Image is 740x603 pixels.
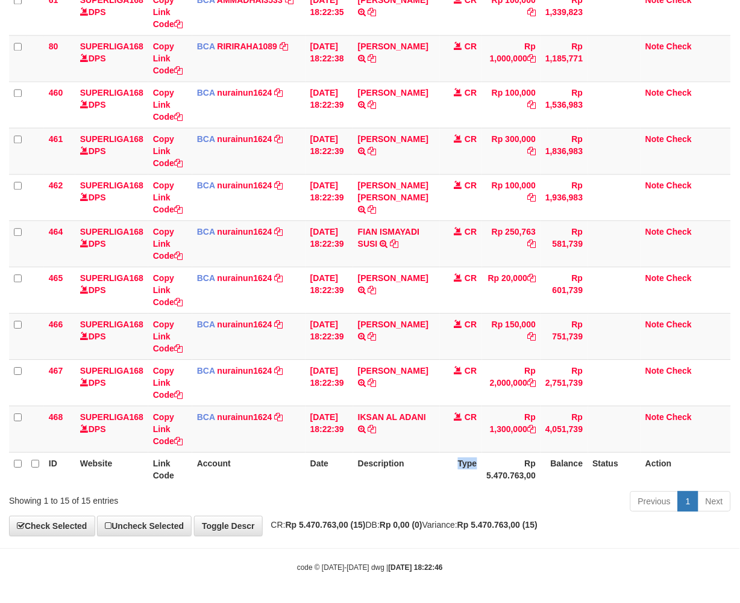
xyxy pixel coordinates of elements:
[541,220,588,267] td: Rp 581,739
[306,35,353,81] td: [DATE] 18:22:38
[197,134,215,144] span: BCA
[80,366,143,376] a: SUPERLIGA168
[9,490,299,507] div: Showing 1 to 15 of 15 entries
[286,520,366,530] strong: Rp 5.470.763,00 (15)
[275,273,283,283] a: Copy nurainun1624 to clipboard
[218,227,272,237] a: nurainun1624
[666,42,692,51] a: Check
[80,134,143,144] a: SUPERLIGA168
[306,313,353,359] td: [DATE] 18:22:39
[306,220,353,267] td: [DATE] 18:22:39
[306,128,353,174] td: [DATE] 18:22:39
[80,412,143,422] a: SUPERLIGA168
[275,412,283,422] a: Copy nurainun1624 to clipboard
[275,181,283,190] a: Copy nurainun1624 to clipboard
[358,181,428,202] a: [PERSON_NAME] [PERSON_NAME]
[197,88,215,97] span: BCA
[358,273,428,283] a: [PERSON_NAME]
[358,227,419,249] a: FIAN ISMAYADI SUSI
[80,320,143,329] a: SUPERLIGA168
[49,273,63,283] span: 465
[368,424,377,434] a: Copy IKSAN AL ADANI to clipboard
[49,320,63,329] span: 466
[153,227,183,261] a: Copy Link Code
[306,267,353,313] td: [DATE] 18:22:39
[527,146,536,156] a: Copy Rp 300,000 to clipboard
[358,320,428,329] a: [PERSON_NAME]
[645,42,664,51] a: Note
[482,359,541,406] td: Rp 2,000,000
[541,174,588,220] td: Rp 1,936,983
[218,134,272,144] a: nurainun1624
[197,320,215,329] span: BCA
[306,406,353,452] td: [DATE] 18:22:39
[153,412,183,446] a: Copy Link Code
[80,88,143,97] a: SUPERLIGA168
[75,452,148,486] th: Website
[49,227,63,237] span: 464
[645,134,664,144] a: Note
[49,412,63,422] span: 468
[368,7,377,17] a: Copy DIAN HARJONO to clipboard
[645,412,664,422] a: Note
[368,332,377,341] a: Copy ILHAM WAHYUDI to clipboard
[297,563,443,572] small: code © [DATE]-[DATE] dwg |
[465,320,477,329] span: CR
[49,181,63,190] span: 462
[153,320,183,353] a: Copy Link Code
[527,424,536,434] a: Copy Rp 1,300,000 to clipboard
[527,332,536,341] a: Copy Rp 150,000 to clipboard
[197,412,215,422] span: BCA
[306,81,353,128] td: [DATE] 18:22:39
[465,273,477,283] span: CR
[527,100,536,110] a: Copy Rp 100,000 to clipboard
[80,227,143,237] a: SUPERLIGA168
[275,134,283,144] a: Copy nurainun1624 to clipboard
[197,227,215,237] span: BCA
[358,366,428,376] a: [PERSON_NAME]
[645,227,664,237] a: Note
[358,412,426,422] a: IKSAN AL ADANI
[666,273,692,283] a: Check
[666,320,692,329] a: Check
[527,239,536,249] a: Copy Rp 250,763 to clipboard
[666,181,692,190] a: Check
[49,366,63,376] span: 467
[153,366,183,400] a: Copy Link Code
[153,134,183,168] a: Copy Link Code
[49,42,58,51] span: 80
[390,239,398,249] a: Copy FIAN ISMAYADI SUSI to clipboard
[218,320,272,329] a: nurainun1624
[541,313,588,359] td: Rp 751,739
[541,452,588,486] th: Balance
[75,81,148,128] td: DPS
[645,366,664,376] a: Note
[218,181,272,190] a: nurainun1624
[153,181,183,214] a: Copy Link Code
[482,267,541,313] td: Rp 20,000
[353,452,440,486] th: Description
[678,491,698,512] a: 1
[358,88,428,97] a: [PERSON_NAME]
[482,128,541,174] td: Rp 300,000
[75,128,148,174] td: DPS
[698,491,731,512] a: Next
[148,452,192,486] th: Link Code
[80,273,143,283] a: SUPERLIGA168
[368,100,377,110] a: Copy IBNU EDY ASHARY to clipboard
[541,406,588,452] td: Rp 4,051,739
[280,42,288,51] a: Copy RIRIRAHA1089 to clipboard
[275,366,283,376] a: Copy nurainun1624 to clipboard
[482,35,541,81] td: Rp 1,000,000
[358,42,428,51] a: [PERSON_NAME]
[527,378,536,388] a: Copy Rp 2,000,000 to clipboard
[527,54,536,63] a: Copy Rp 1,000,000 to clipboard
[482,220,541,267] td: Rp 250,763
[527,7,536,17] a: Copy Rp 100,000 to clipboard
[197,366,215,376] span: BCA
[641,452,731,486] th: Action
[218,273,272,283] a: nurainun1624
[75,406,148,452] td: DPS
[527,273,536,283] a: Copy Rp 20,000 to clipboard
[153,88,183,122] a: Copy Link Code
